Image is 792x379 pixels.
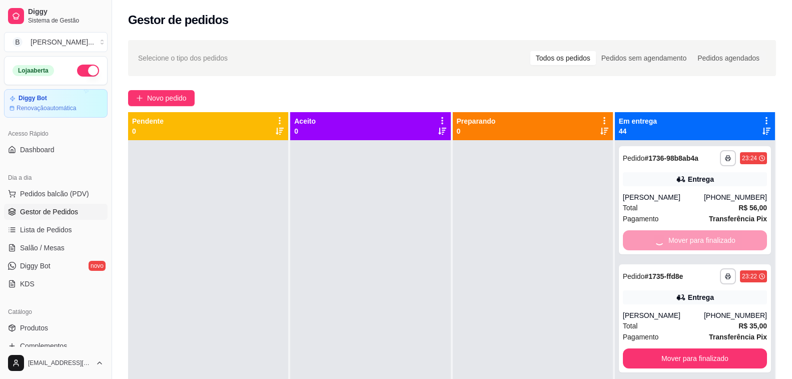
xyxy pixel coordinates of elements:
[709,215,767,223] strong: Transferência Pix
[4,32,108,52] button: Select a team
[623,202,638,213] span: Total
[623,348,767,368] button: Mover para finalizado
[457,126,496,136] p: 0
[19,95,47,102] article: Diggy Bot
[742,272,757,280] div: 23:22
[28,359,92,367] span: [EMAIL_ADDRESS][DOMAIN_NAME]
[530,51,596,65] div: Todos os pedidos
[623,331,659,342] span: Pagamento
[623,272,645,280] span: Pedido
[4,204,108,220] a: Gestor de Pedidos
[136,95,143,102] span: plus
[28,17,104,25] span: Sistema de Gestão
[619,126,657,136] p: 44
[623,154,645,162] span: Pedido
[4,338,108,354] a: Complementos
[623,310,704,320] div: [PERSON_NAME]
[28,8,104,17] span: Diggy
[623,213,659,224] span: Pagamento
[623,320,638,331] span: Total
[20,207,78,217] span: Gestor de Pedidos
[20,341,67,351] span: Complementos
[4,222,108,238] a: Lista de Pedidos
[20,243,65,253] span: Salão / Mesas
[147,93,187,104] span: Novo pedido
[4,142,108,158] a: Dashboard
[17,104,76,112] article: Renovação automática
[4,126,108,142] div: Acesso Rápido
[709,333,767,341] strong: Transferência Pix
[294,116,316,126] p: Aceito
[596,51,692,65] div: Pedidos sem agendamento
[132,126,164,136] p: 0
[20,225,72,235] span: Lista de Pedidos
[20,145,55,155] span: Dashboard
[704,192,767,202] div: [PHONE_NUMBER]
[128,12,229,28] h2: Gestor de pedidos
[4,89,108,118] a: Diggy BotRenovaçãoautomática
[4,186,108,202] button: Pedidos balcão (PDV)
[738,322,767,330] strong: R$ 35,00
[4,4,108,28] a: DiggySistema de Gestão
[644,154,698,162] strong: # 1736-98b8ab4a
[20,189,89,199] span: Pedidos balcão (PDV)
[77,65,99,77] button: Alterar Status
[704,310,767,320] div: [PHONE_NUMBER]
[128,90,195,106] button: Novo pedido
[13,37,23,47] span: B
[4,170,108,186] div: Dia a dia
[688,292,714,302] div: Entrega
[644,272,683,280] strong: # 1735-ffd8e
[623,192,704,202] div: [PERSON_NAME]
[4,258,108,274] a: Diggy Botnovo
[294,126,316,136] p: 0
[31,37,94,47] div: [PERSON_NAME] ...
[4,240,108,256] a: Salão / Mesas
[619,116,657,126] p: Em entrega
[4,304,108,320] div: Catálogo
[692,51,765,65] div: Pedidos agendados
[4,351,108,375] button: [EMAIL_ADDRESS][DOMAIN_NAME]
[20,279,35,289] span: KDS
[20,323,48,333] span: Produtos
[132,116,164,126] p: Pendente
[4,276,108,292] a: KDS
[138,53,228,64] span: Selecione o tipo dos pedidos
[457,116,496,126] p: Preparando
[742,154,757,162] div: 23:24
[688,174,714,184] div: Entrega
[738,204,767,212] strong: R$ 56,00
[13,65,54,76] div: Loja aberta
[20,261,51,271] span: Diggy Bot
[4,320,108,336] a: Produtos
